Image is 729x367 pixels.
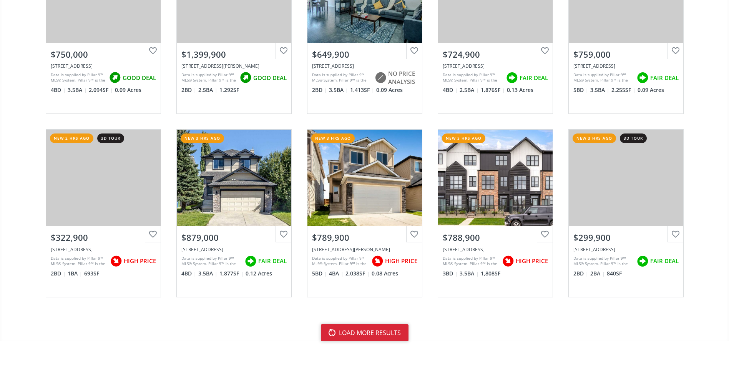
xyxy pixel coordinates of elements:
div: $750,000 [51,48,156,60]
span: 0.13 Acres [507,86,533,94]
span: GOOD DEAL [123,74,156,82]
div: $879,000 [181,232,287,244]
div: $759,000 [573,48,679,60]
span: 0.12 Acres [246,270,272,277]
div: Data is supplied by Pillar 9™ MLS® System. Pillar 9™ is the owner of the copyright in its MLS® Sy... [181,255,241,267]
img: rating icon [370,254,385,269]
div: Data is supplied by Pillar 9™ MLS® System. Pillar 9™ is the owner of the copyright in its MLS® Sy... [312,72,371,83]
div: 585 Corner Meadows Way NE, Calgary, AB T3N2C5 [312,246,417,253]
img: rating icon [238,70,253,85]
span: FAIR DEAL [258,257,287,265]
div: 134 Autumn Close SE, Calgary, AB T3M 0K2 [51,63,156,69]
span: 1,877 SF [219,270,244,277]
div: 4185 Norford Avenue NW #205, Calgary, AB T2L 2K7 [181,63,287,69]
div: Data is supplied by Pillar 9™ MLS® System. Pillar 9™ is the owner of the copyright in its MLS® Sy... [443,72,502,83]
span: 0.08 Acres [372,270,398,277]
span: 2 BA [590,270,605,277]
span: 4 BA [329,270,344,277]
span: 4 BD [181,270,196,277]
div: Data is supplied by Pillar 9™ MLS® System. Pillar 9™ is the owner of the copyright in its MLS® Sy... [573,255,633,267]
span: 4 BD [443,86,458,94]
button: load more results [321,324,409,341]
span: 1 BA [68,270,82,277]
span: 0.09 Acres [638,86,664,94]
div: $788,900 [443,232,548,244]
span: 5 BD [312,270,327,277]
div: Data is supplied by Pillar 9™ MLS® System. Pillar 9™ is the owner of the copyright in its MLS® Sy... [51,255,106,267]
span: 5 BD [573,86,588,94]
span: 2,038 SF [345,270,370,277]
div: Data is supplied by Pillar 9™ MLS® System. Pillar 9™ is the owner of the copyright in its MLS® Sy... [312,255,368,267]
span: FAIR DEAL [650,257,679,265]
span: FAIR DEAL [650,74,679,82]
span: 3.5 BA [460,270,479,277]
div: 1111 6 Avenue SW #1018, Calgary, AB T2P 5M5 [51,246,156,253]
div: Data is supplied by Pillar 9™ MLS® System. Pillar 9™ is the owner of the copyright in its MLS® Sy... [573,72,633,83]
span: HIGH PRICE [516,257,548,265]
span: 3 BD [443,270,458,277]
span: 2 BD [573,270,588,277]
img: rating icon [108,254,124,269]
span: 2,094 SF [89,86,113,94]
div: $724,900 [443,48,548,60]
span: 4 BD [51,86,66,94]
div: $789,900 [312,232,417,244]
span: 3.5 BA [68,86,87,94]
span: 2.5 BA [460,86,479,94]
span: 0.09 Acres [376,86,403,94]
div: $1,399,900 [181,48,287,60]
span: 840 SF [607,270,622,277]
span: 2.5 BA [198,86,218,94]
span: GOOD DEAL [253,74,287,82]
div: 113 Wentworth Close SW, Calgary, AB T3H 4W1 [181,246,287,253]
img: rating icon [373,70,388,85]
a: new 2 hrs ago3d tour$322,900[STREET_ADDRESS]Data is supplied by Pillar 9™ MLS® System. Pillar 9™ ... [38,122,169,305]
span: 3.5 BA [590,86,609,94]
span: 1,292 SF [219,86,239,94]
span: 2 BD [312,86,327,94]
img: rating icon [504,70,520,85]
span: HIGH PRICE [124,257,156,265]
div: 127 Silvercreek Close NW, Calgary, AB T3B 5G2 [443,63,548,69]
img: rating icon [243,254,258,269]
span: 3.5 BA [198,270,218,277]
div: 70 Panamount Drive NW #2309, Calgary, AB T3K5Z1 [573,246,679,253]
div: Data is supplied by Pillar 9™ MLS® System. Pillar 9™ is the owner of the copyright in its MLS® Sy... [51,72,105,83]
span: 2 BD [181,86,196,94]
span: FAIR DEAL [520,74,548,82]
span: 693 SF [84,270,99,277]
span: NO PRICE ANALYSIS [388,70,417,86]
div: Data is supplied by Pillar 9™ MLS® System. Pillar 9™ is the owner of the copyright in its MLS® Sy... [443,255,498,267]
div: $322,900 [51,232,156,244]
span: 2,255 SF [611,86,636,94]
img: rating icon [107,70,123,85]
img: rating icon [635,254,650,269]
div: 196 Everwoods Green SW, Calgary, AB T2Y 0B7 [573,63,679,69]
img: rating icon [635,70,650,85]
a: new 3 hrs ago$879,000[STREET_ADDRESS]Data is supplied by Pillar 9™ MLS® System. Pillar 9™ is the ... [169,122,299,305]
div: $299,900 [573,232,679,244]
div: 23 Saddlebrook Gardens NE, Calgary, AB T3J 5M7 [312,63,417,69]
span: 2 BD [51,270,66,277]
div: Data is supplied by Pillar 9™ MLS® System. Pillar 9™ is the owner of the copyright in its MLS® Sy... [181,72,236,83]
span: 0.09 Acres [115,86,141,94]
span: 1,413 SF [350,86,374,94]
a: new 3 hrs ago$789,900[STREET_ADDRESS][PERSON_NAME]Data is supplied by Pillar 9™ MLS® System. Pill... [299,122,430,305]
div: $649,900 [312,48,417,60]
span: 3.5 BA [329,86,348,94]
div: 5109 19 Street SW, Calgary, AB T2T 7A5 [443,246,548,253]
a: new 3 hrs ago3d tour$299,900[STREET_ADDRESS]Data is supplied by Pillar 9™ MLS® System. Pillar 9™ ... [561,122,691,305]
span: 1,876 SF [481,86,505,94]
span: HIGH PRICE [385,257,417,265]
a: new 3 hrs ago$788,900[STREET_ADDRESS]Data is supplied by Pillar 9™ MLS® System. Pillar 9™ is the ... [430,122,561,305]
span: 1,808 SF [481,270,500,277]
img: rating icon [500,254,516,269]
